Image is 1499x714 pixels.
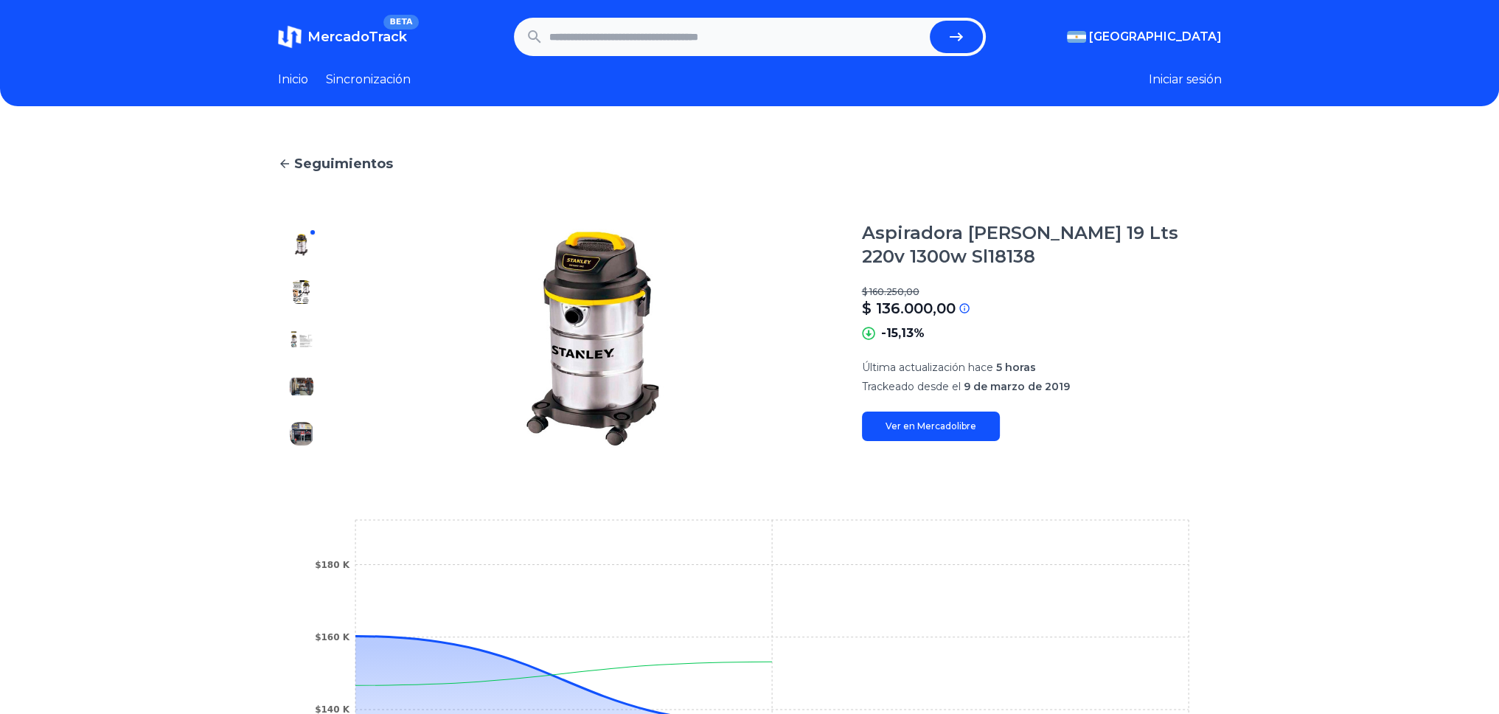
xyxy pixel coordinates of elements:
[1067,28,1222,46] button: [GEOGRAPHIC_DATA]
[326,72,411,86] font: Sincronización
[1149,71,1222,89] button: Iniciar sesión
[862,412,1000,441] a: Ver en Mercadolibre
[886,420,976,431] font: Ver en Mercadolibre
[315,560,350,570] tspan: $180 K
[278,72,308,86] font: Inicio
[315,632,350,642] tspan: $160 K
[278,25,302,49] img: MercadoTrack
[862,299,956,317] font: $ 136.000,00
[996,361,1036,374] font: 5 horas
[290,327,313,351] img: Aspiradora Stanley 19 Lts 220v 1300w Sl18138
[1149,72,1222,86] font: Iniciar sesión
[389,17,412,27] font: BETA
[278,153,1222,174] a: Seguimientos
[862,286,919,297] font: $ 160.250,00
[290,280,313,304] img: Aspiradora Stanley 19 Lts 220v 1300w Sl18138
[862,361,993,374] font: Última actualización hace
[862,380,961,393] font: Trackeado desde el
[290,233,313,257] img: Aspiradora Stanley 19 Lts 220v 1300w Sl18138
[881,326,925,340] font: -15,13%
[278,25,407,49] a: MercadoTrackBETA
[326,71,411,89] a: Sincronización
[964,380,1070,393] font: 9 de marzo de 2019
[355,221,832,457] img: Aspiradora Stanley 19 Lts 220v 1300w Sl18138
[862,222,1178,267] font: Aspiradora [PERSON_NAME] 19 Lts 220v 1300w Sl18138
[290,422,313,446] img: Aspiradora Stanley 19 Lts 220v 1300w Sl18138
[294,156,393,172] font: Seguimientos
[1067,31,1086,43] img: Argentina
[278,71,308,89] a: Inicio
[307,29,407,45] font: MercadoTrack
[1089,30,1222,44] font: [GEOGRAPHIC_DATA]
[290,375,313,398] img: Aspiradora Stanley 19 Lts 220v 1300w Sl18138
